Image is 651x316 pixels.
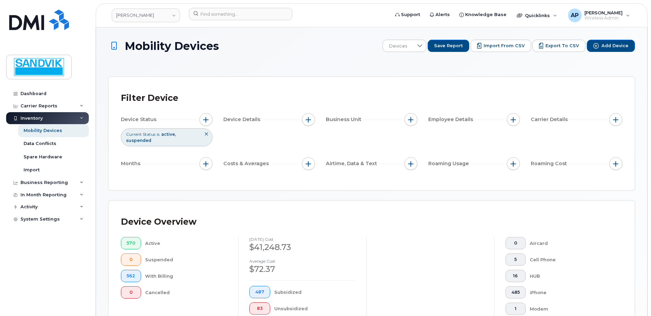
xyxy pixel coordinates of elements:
span: suspended [126,138,151,143]
button: Save Report [428,40,469,52]
span: 0 [127,290,135,295]
button: 0 [505,237,526,249]
span: Import from CSV [484,43,525,49]
span: is [157,131,160,137]
button: 562 [121,270,141,282]
span: Roaming Cost [531,160,569,167]
button: 485 [505,286,526,299]
span: 485 [511,290,520,295]
button: 0 [121,253,141,266]
span: 487 [255,289,264,295]
span: 83 [255,306,264,311]
button: Export to CSV [532,40,585,52]
span: Airtime, Data & Text [326,160,379,167]
div: Device Overview [121,213,196,231]
div: Cell Phone [530,253,612,266]
button: 0 [121,286,141,299]
span: active [161,132,176,137]
span: 16 [511,273,520,279]
div: Subsidized [274,286,356,298]
div: Aircard [530,237,612,249]
span: Device Details [223,116,262,123]
span: Devices [383,40,413,52]
div: Cancelled [145,286,227,299]
button: 83 [249,302,270,315]
button: 16 [505,270,526,282]
div: $41,248.73 [249,241,355,253]
span: Carrier Details [531,116,570,123]
span: Device Status [121,116,158,123]
div: Unsubsidized [274,302,356,315]
span: Months [121,160,142,167]
button: Import from CSV [471,40,531,52]
button: Add Device [587,40,635,52]
div: With Billing [145,270,227,282]
button: 487 [249,286,270,298]
span: 562 [127,273,135,279]
span: Export to CSV [545,43,579,49]
span: Save Report [434,43,463,49]
button: 570 [121,237,141,249]
span: 1 [511,306,520,312]
span: 5 [511,257,520,262]
span: Current Status [126,131,155,137]
div: $72.37 [249,263,355,275]
div: Filter Device [121,89,178,107]
div: Suspended [145,253,227,266]
h4: Average cost [249,259,355,263]
span: Employee Details [428,116,475,123]
div: Modem [530,303,612,315]
span: 570 [127,240,135,246]
h4: [DATE] cost [249,237,355,241]
span: Roaming Usage [428,160,471,167]
span: Add Device [601,43,628,49]
button: 5 [505,253,526,266]
button: 1 [505,303,526,315]
span: Mobility Devices [125,40,219,52]
span: 0 [511,240,520,246]
span: Business Unit [326,116,363,123]
div: iPhone [530,286,612,299]
span: Costs & Averages [223,160,271,167]
div: HUB [530,270,612,282]
span: 0 [127,257,135,262]
div: Active [145,237,227,249]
